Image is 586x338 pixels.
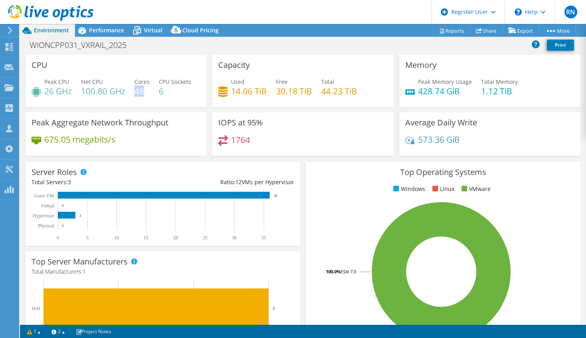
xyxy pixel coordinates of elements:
h3: Capacity [218,61,250,70]
li: VMware [460,185,491,193]
h4: Total Manufacturers: [32,267,294,276]
span: Performance [89,26,124,34]
span: Total Memory [481,78,518,85]
h3: IOPS at 95% [218,118,263,127]
h3: CPU [32,61,47,70]
h4: 1.12 TiB [481,87,518,95]
a: 1 [22,326,46,336]
span: CPU Sockets [159,78,191,85]
span: 1 [83,268,86,275]
a: Reports [432,24,470,37]
a: Project Notes [70,326,117,336]
h3: Average Daily Write [405,118,477,127]
a: Share [470,24,503,37]
span: Used [231,78,245,85]
h4: 44.23 TiB [321,87,357,95]
span: Free [276,78,288,85]
text: 10 [114,235,119,241]
h4: 1764 [231,135,250,144]
text: 30 [232,235,237,241]
text: Dell [32,306,40,311]
li: Windows [391,185,425,193]
a: 2 [46,326,71,336]
tspan: ESXi 7.0 [341,268,356,274]
text: 0 [57,235,59,241]
h4: 100.80 GHz [81,87,125,95]
span: Cloud Pricing [182,26,219,34]
span: RN [564,6,577,18]
text: 3 [79,214,81,218]
div: Ratio: VMs per Hypervisor [163,178,294,187]
svg: \n [515,8,522,16]
text: 15 [144,235,148,241]
text: 35 [261,235,266,241]
text: Guest VM [34,193,54,199]
span: Net CPU [81,78,103,85]
h3: Top Server Manufacturers [32,257,128,266]
h3: Peak Aggregate Network Throughput [32,118,168,127]
span: Peak CPU [44,78,69,85]
span: 3 [68,178,71,186]
span: Peak Memory Usage [418,78,472,85]
text: 25 [203,235,207,241]
span: Total [321,78,334,85]
h4: 675.05 megabits/s [44,135,115,144]
span: 12 [235,178,242,186]
text: Virtual [41,203,55,209]
li: Linux [430,185,454,193]
text: 0 [62,224,64,228]
tspan: 100.0% [326,268,341,274]
h4: 26 GHz [44,87,72,95]
h4: 48 [134,87,150,95]
text: 36 [274,194,278,198]
text: 3 [272,306,275,310]
text: 0 [62,204,64,208]
text: 20 [173,235,178,241]
a: Print [547,40,574,51]
h4: 6 [159,87,191,95]
text: Hypervisor [33,213,54,219]
h3: Memory [405,61,436,70]
h4: 30.18 TiB [276,87,312,95]
h4: 14.06 TiB [231,87,267,95]
span: Environment [34,26,69,34]
h4: 428.74 GiB [418,87,472,95]
h1: WIONCPP031_VXRAIL_2025 [26,41,139,50]
text: Physical [38,223,54,229]
h4: 573.36 GiB [418,135,460,144]
a: Export [502,24,539,37]
h3: Top Operating Systems [312,168,574,177]
div: Total Servers: [32,178,163,187]
span: Virtual [144,26,162,34]
text: 5 [86,235,89,241]
h3: Server Roles [32,168,77,177]
a: More [539,24,576,37]
span: Cores [134,78,150,85]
